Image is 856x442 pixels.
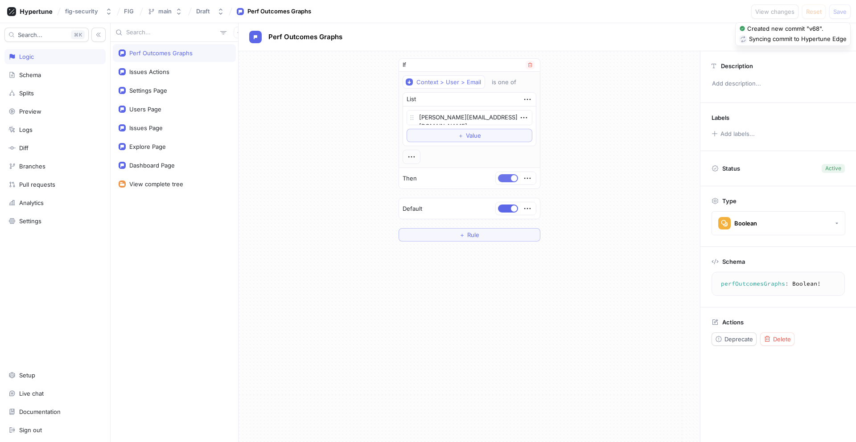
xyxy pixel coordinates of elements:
div: Pull requests [19,181,55,188]
div: Dashboard Page [129,162,175,169]
button: Deprecate [712,332,757,346]
div: Users Page [129,106,161,113]
button: ＋Value [407,129,532,142]
button: Boolean [712,211,845,235]
textarea: [PERSON_NAME][EMAIL_ADDRESS][DOMAIN_NAME] [407,110,532,125]
div: main [158,8,172,15]
button: Reset [802,4,826,19]
div: Perf Outcomes Graphs [247,7,311,16]
button: fig-security [62,4,116,19]
div: Settings Page [129,87,167,94]
span: Save [833,9,847,14]
div: Draft [196,8,210,15]
div: Logs [19,126,33,133]
div: Preview [19,108,41,115]
div: Logic [19,53,34,60]
p: Labels [712,114,729,121]
button: Context > User > Email [403,75,485,89]
span: Perf Outcomes Graphs [268,33,342,41]
div: Boolean [734,220,757,227]
p: Actions [722,319,744,326]
button: Save [829,4,851,19]
div: K [71,30,85,39]
div: List [407,95,416,104]
button: is one of [488,75,529,89]
div: Syncing commit to Hypertune Edge [749,35,847,44]
button: Draft [193,4,228,19]
p: Then [403,174,417,183]
div: Documentation [19,408,61,415]
input: Search... [126,28,217,37]
textarea: perfOutcomesGraphs: Boolean! [716,276,841,292]
div: Explore Page [129,143,166,150]
span: Value [466,133,481,138]
div: Active [825,164,841,172]
span: FIG [124,8,134,14]
p: Add description... [708,76,848,91]
span: Deprecate [724,336,753,342]
div: Context > User > Email [416,78,481,86]
span: ＋ [458,133,464,138]
div: View complete tree [129,180,183,188]
button: ＋Rule [399,228,540,241]
span: Delete [773,336,791,342]
p: Schema [722,258,745,265]
div: Live chat [19,390,44,397]
div: Setup [19,372,35,379]
p: Description [721,62,753,70]
button: Search...K [4,28,89,42]
span: ＋ [459,232,465,237]
span: View changes [755,9,794,14]
p: Default [403,205,422,213]
div: Splits [19,90,34,97]
div: Issues Actions [129,68,169,75]
a: Documentation [4,404,106,419]
span: Rule [467,232,479,237]
span: Reset [806,9,822,14]
div: is one of [492,78,516,86]
div: Settings [19,217,41,225]
div: Created new commit "v68". [747,25,823,33]
div: Analytics [19,199,44,206]
div: Sign out [19,426,42,434]
button: main [144,4,186,19]
div: Diff [19,144,29,151]
div: Perf Outcomes Graphs [129,49,193,57]
p: Status [722,162,740,175]
p: Type [722,197,737,205]
div: Schema [19,71,41,78]
div: fig-security [65,8,98,15]
button: Add labels... [708,128,757,139]
button: View changes [751,4,798,19]
button: Delete [760,332,794,346]
div: Issues Page [129,124,163,131]
p: If [403,61,406,70]
div: Branches [19,163,45,170]
span: Search... [18,32,42,37]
